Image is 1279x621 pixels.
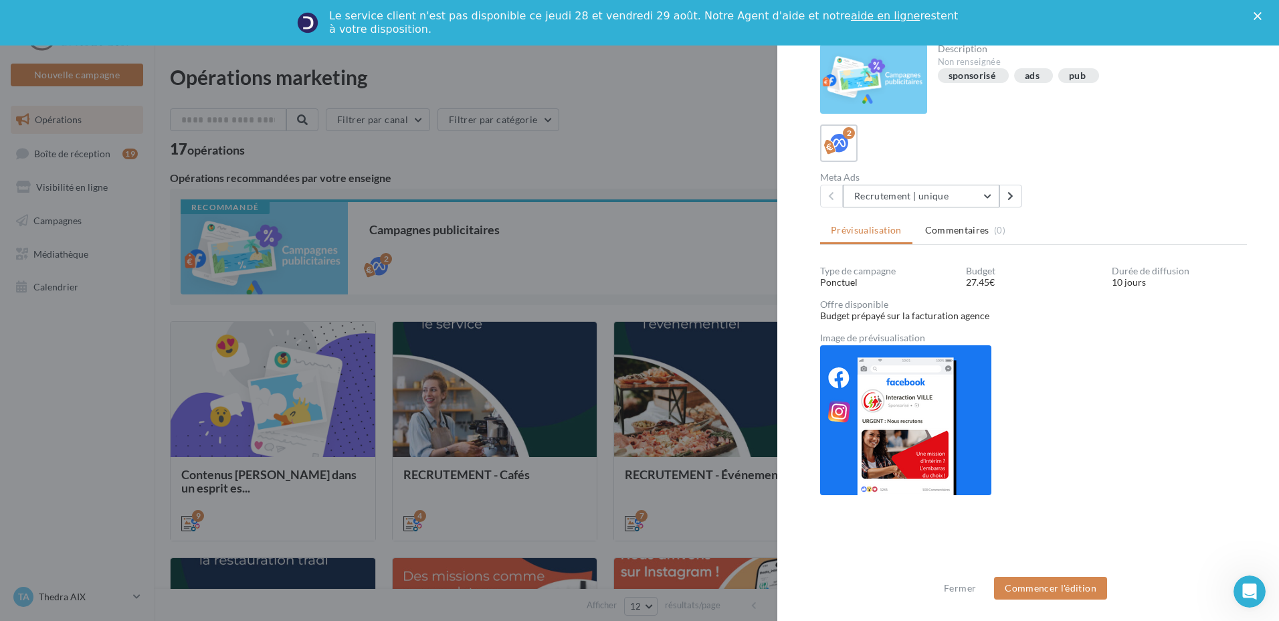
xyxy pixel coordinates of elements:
[843,127,855,139] div: 2
[994,225,1005,236] span: (0)
[851,9,920,22] a: aide en ligne
[925,224,989,237] span: Commentaires
[820,309,1247,323] div: Budget prépayé sur la facturation agence
[938,56,1237,68] div: Non renseignée
[949,71,996,81] div: sponsorisé
[820,173,1028,182] div: Meta Ads
[966,276,1101,289] div: 27.45€
[1254,12,1267,20] div: Fermer
[938,44,1237,54] div: Description
[820,276,955,289] div: Ponctuel
[329,9,961,36] div: Le service client n'est pas disponible ce jeudi 28 et vendredi 29 août. Notre Agent d'aide et not...
[1112,276,1247,289] div: 10 jours
[820,300,1247,309] div: Offre disponible
[820,345,991,495] img: 008b87f00d921ddecfa28f1c35eec23d.png
[966,266,1101,276] div: Budget
[820,333,1247,343] div: Image de prévisualisation
[1025,71,1040,81] div: ads
[1234,575,1266,608] iframe: Intercom live chat
[820,266,955,276] div: Type de campagne
[1069,71,1086,81] div: pub
[939,580,981,596] button: Fermer
[297,12,318,33] img: Profile image for Service-Client
[994,577,1107,600] button: Commencer l'édition
[1112,266,1247,276] div: Durée de diffusion
[843,185,999,207] button: Recrutement | unique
